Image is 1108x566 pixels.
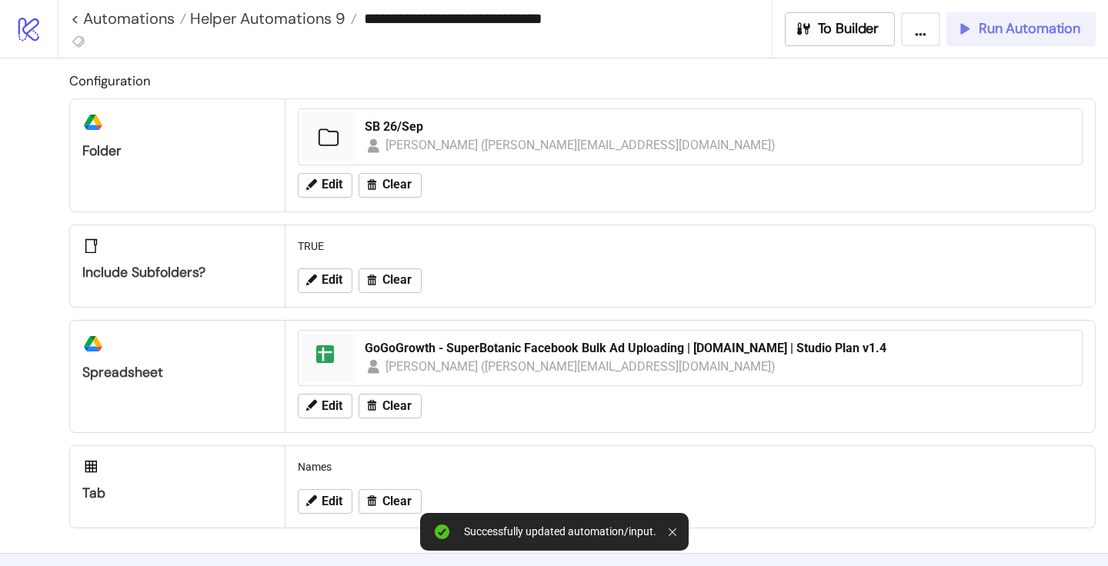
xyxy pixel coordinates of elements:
[322,494,342,508] span: Edit
[382,494,412,508] span: Clear
[382,178,412,191] span: Clear
[82,142,272,160] div: Folder
[785,12,896,46] button: To Builder
[818,20,879,38] span: To Builder
[69,71,1096,91] h2: Configuration
[359,489,422,514] button: Clear
[298,173,352,198] button: Edit
[298,489,352,514] button: Edit
[298,268,352,293] button: Edit
[292,231,1089,261] div: TRUE
[365,340,1073,357] div: GoGoGrowth - SuperBotanic Facebook Bulk Ad Uploading | [DOMAIN_NAME] | Studio Plan v1.4
[359,394,422,418] button: Clear
[322,273,342,287] span: Edit
[901,12,940,46] button: ...
[71,11,186,26] a: < Automations
[186,8,345,28] span: Helper Automations 9
[382,399,412,413] span: Clear
[292,452,1089,481] div: Names
[82,484,272,502] div: Tab
[82,264,272,281] div: Include subfolders?
[385,135,776,155] div: [PERSON_NAME] ([PERSON_NAME][EMAIL_ADDRESS][DOMAIN_NAME])
[186,11,357,26] a: Helper Automations 9
[359,268,422,293] button: Clear
[464,525,656,538] div: Successfully updated automation/input.
[322,178,342,191] span: Edit
[946,12,1096,46] button: Run Automation
[385,357,776,376] div: [PERSON_NAME] ([PERSON_NAME][EMAIL_ADDRESS][DOMAIN_NAME])
[365,118,1073,135] div: SB 26/Sep
[82,364,272,381] div: Spreadsheet
[382,273,412,287] span: Clear
[359,173,422,198] button: Clear
[979,20,1080,38] span: Run Automation
[322,399,342,413] span: Edit
[298,394,352,418] button: Edit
